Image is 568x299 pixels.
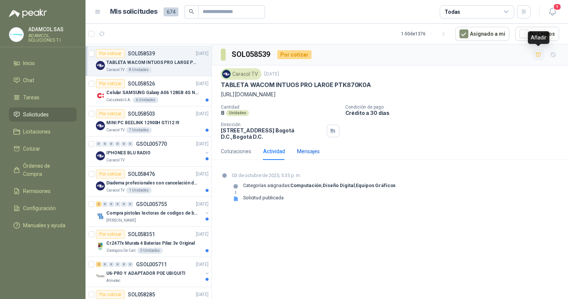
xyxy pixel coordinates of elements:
a: Inicio [9,56,77,70]
a: Por cotizarSOL058476[DATE] Company LogoDiadema profesionales con cancelación de ruido en micrófon... [85,167,212,197]
div: Por cotizar [96,290,125,299]
div: 0 [109,141,114,147]
a: Licitaciones [9,125,77,139]
img: Company Logo [96,91,105,100]
div: 0 [102,141,108,147]
div: Por cotizar [96,170,125,179]
a: 0 0 0 0 0 0 GSOL005770[DATE] Company LogoIPHONES BLU RADIOCaracol TV [96,139,210,163]
span: 674 [164,7,178,16]
div: Unidades [226,110,249,116]
span: Cotizar [23,145,40,153]
a: Por cotizarSOL058503[DATE] Company LogoMINI PC BEELINK 12900H GTI12 I9Caracol TV7 Unidades [85,106,212,136]
p: Celular SAMSUNG Galaxy A06 128GB 4G Negro [106,89,199,96]
p: Cr2477x Murata 4 Baterias Pilas 3v Original [106,240,195,247]
p: [DATE] [264,71,279,78]
p: SOL058285 [128,292,155,297]
strong: Computación [290,183,322,188]
div: 1 Unidades [126,187,152,193]
div: 0 [121,202,127,207]
span: Inicio [23,59,35,67]
div: 2 [96,202,101,207]
img: Logo peakr [9,9,47,18]
div: Añadir [528,31,549,44]
p: [DATE] [196,291,209,298]
div: 0 [115,202,120,207]
p: [DATE] [196,201,209,208]
div: Por cotizar [277,50,312,59]
div: 3 Unidades [137,248,163,254]
a: Remisiones [9,184,77,198]
div: 0 [121,141,127,147]
a: Cotizar [9,142,77,156]
p: 03 de octubre de 2025, 5:35 p. m. [232,172,396,179]
button: 9 [546,5,559,19]
p: [DATE] [196,261,209,268]
div: 8 Unidades [126,67,152,73]
p: [DATE] [196,171,209,178]
div: 0 [128,202,133,207]
p: Compra pistolas lectoras de codigos de barras [106,210,199,217]
div: 0 [96,141,101,147]
div: 0 [128,262,133,267]
p: ADAMCOL SOLUCIONES T.I [28,33,77,42]
div: 0 [102,202,108,207]
div: Cotizaciones [221,147,251,155]
p: [DATE] [196,50,209,57]
span: Remisiones [23,187,51,195]
div: Por cotizar [96,79,125,88]
div: 0 [109,262,114,267]
div: Por cotizar [96,230,125,239]
span: Chat [23,76,34,84]
p: Cantidad [221,105,339,110]
p: Caracol TV [106,157,125,163]
a: Solicitudes [9,107,77,122]
div: 0 [121,262,127,267]
img: Company Logo [96,242,105,251]
div: Mensajes [297,147,320,155]
div: Solicitud publicada [243,195,284,201]
p: Condición de pago [345,105,565,110]
span: search [189,9,194,14]
p: GSOL005755 [136,202,167,207]
img: Company Logo [96,181,105,190]
div: 0 [115,141,120,147]
p: GSOL005711 [136,262,167,267]
span: Licitaciones [23,128,51,136]
div: 2 [96,262,101,267]
span: Órdenes de Compra [23,162,70,178]
p: [PERSON_NAME] [106,218,136,224]
p: GSOL005770 [136,141,167,147]
p: IPHONES BLU RADIO [106,149,151,157]
p: Crédito a 30 días [345,110,565,116]
strong: Diseño Digital [323,183,355,188]
div: Por cotizar [96,49,125,58]
img: Company Logo [96,272,105,281]
p: U6-PRO Y ADAPTADOR POE UBIQUITI [106,270,185,277]
p: Categorías asignadas: , , [243,183,396,189]
p: MINI PC BEELINK 12900H GTI12 I9 [106,119,179,126]
button: No Leídos [515,27,559,41]
div: 0 [128,141,133,147]
p: [URL][DOMAIN_NAME] [221,90,559,99]
div: Por cotizar [96,109,125,118]
span: Solicitudes [23,110,49,119]
div: Caracol TV [221,68,261,80]
h1: Mis solicitudes [110,6,158,17]
div: Actividad [263,147,285,155]
a: Por cotizarSOL058351[DATE] Company LogoCr2477x Murata 4 Baterias Pilas 3v OriginalZoologico De Ca... [85,227,212,257]
img: Company Logo [96,121,105,130]
p: SOL058503 [128,111,155,116]
span: Tareas [23,93,39,102]
p: TABLETA WACOM INTUOS PRO LARGE PTK870K0A [106,59,199,66]
a: Tareas [9,90,77,105]
p: Caracol TV [106,187,125,193]
div: 6 Unidades [133,97,158,103]
img: Company Logo [96,61,105,70]
div: 7 Unidades [126,127,152,133]
p: SOL058476 [128,171,155,177]
a: Por cotizarSOL058539[DATE] Company LogoTABLETA WACOM INTUOS PRO LARGE PTK870K0ACaracol TV8 Unidades [85,46,212,76]
p: Almatec [106,278,120,284]
span: 9 [553,3,561,10]
a: Manuales y ayuda [9,218,77,232]
div: 0 [109,202,114,207]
